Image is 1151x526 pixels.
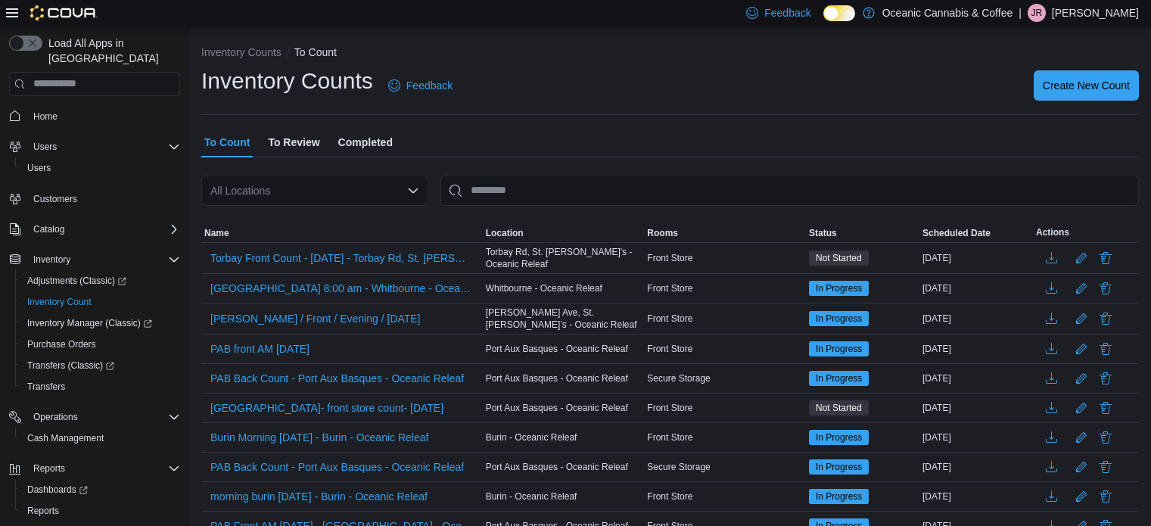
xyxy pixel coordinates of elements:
span: In Progress [816,372,862,385]
span: Create New Count [1043,78,1130,93]
div: Jeremy Rumbolt [1028,4,1046,22]
button: Edit count details [1072,397,1090,419]
span: [GEOGRAPHIC_DATA]- front store count- [DATE] [210,400,443,416]
span: JR [1031,4,1043,22]
span: Inventory [33,254,70,266]
span: Users [21,159,180,177]
div: [DATE] [919,369,1033,387]
button: Operations [27,408,84,426]
span: Burin - Oceanic Releaf [486,490,577,503]
span: Home [27,107,180,126]
button: To Count [294,46,337,58]
div: Secure Storage [644,369,806,387]
span: Dashboards [21,481,180,499]
span: To Review [268,127,319,157]
button: Reports [15,500,186,521]
div: Secure Storage [644,458,806,476]
a: Dashboards [21,481,94,499]
div: Front Store [644,310,806,328]
span: Users [33,141,57,153]
button: Delete [1097,399,1115,417]
button: Users [3,136,186,157]
button: Edit count details [1072,307,1090,330]
span: Load All Apps in [GEOGRAPHIC_DATA] [42,36,180,66]
div: [DATE] [919,399,1033,417]
a: Cash Management [21,429,110,447]
span: In Progress [809,430,869,445]
span: Home [33,110,58,123]
span: Catalog [27,220,180,238]
span: Port Aux Basques - Oceanic Releaf [486,343,628,355]
button: Operations [3,406,186,428]
span: Cash Management [27,432,104,444]
span: In Progress [809,311,869,326]
span: Rooms [647,227,678,239]
span: In Progress [809,459,869,475]
div: [DATE] [919,310,1033,328]
a: Inventory Manager (Classic) [15,313,186,334]
span: Adjustments (Classic) [27,275,126,287]
button: Rooms [644,224,806,242]
a: Users [21,159,57,177]
button: Purchase Orders [15,334,186,355]
div: Front Store [644,279,806,297]
a: Dashboards [15,479,186,500]
button: Delete [1097,458,1115,476]
span: Transfers (Classic) [27,359,114,372]
span: Dashboards [27,484,88,496]
span: Cash Management [21,429,180,447]
a: Inventory Count [21,293,98,311]
a: Inventory Manager (Classic) [21,314,158,332]
button: Inventory [3,249,186,270]
button: Location [483,224,645,242]
span: Not Started [816,251,862,265]
span: [PERSON_NAME] Ave, St. [PERSON_NAME]’s - Oceanic Releaf [486,307,642,331]
button: Edit count details [1072,338,1090,360]
a: Reports [21,502,65,520]
span: In Progress [809,281,869,296]
button: Delete [1097,428,1115,447]
a: Home [27,107,64,126]
button: Catalog [27,220,70,238]
span: Purchase Orders [27,338,96,350]
button: Delete [1097,310,1115,328]
button: Burin Morning [DATE] - Burin - Oceanic Releaf [204,426,434,449]
span: morning burin [DATE] - Burin - Oceanic Releaf [210,489,428,504]
span: Feedback [764,5,810,20]
button: Home [3,105,186,127]
button: Cash Management [15,428,186,449]
button: Inventory [27,251,76,269]
span: Location [486,227,524,239]
button: PAB Back Count - Port Aux Basques - Oceanic Releaf [204,456,470,478]
span: Transfers [27,381,65,393]
span: Customers [33,193,77,205]
span: In Progress [809,371,869,386]
div: Front Store [644,340,806,358]
button: Delete [1097,369,1115,387]
button: PAB Back Count - Port Aux Basques - Oceanic Releaf [204,367,470,390]
span: Not Started [809,400,869,416]
span: Reports [33,462,65,475]
span: Dark Mode [823,21,824,22]
span: Customers [27,189,180,208]
span: Port Aux Basques - Oceanic Releaf [486,461,628,473]
span: In Progress [816,460,862,474]
span: Operations [33,411,78,423]
span: In Progress [816,312,862,325]
button: Delete [1097,487,1115,506]
span: Transfers [21,378,180,396]
span: In Progress [816,282,862,295]
span: PAB Back Count - Port Aux Basques - Oceanic Releaf [210,459,464,475]
button: Torbay Front Count - [DATE] - Torbay Rd, St. [PERSON_NAME]'s - Oceanic Releaf [204,247,480,269]
span: Catalog [33,223,64,235]
button: Delete [1097,249,1115,267]
a: Purchase Orders [21,335,102,353]
span: Reports [21,502,180,520]
div: Front Store [644,487,806,506]
button: [GEOGRAPHIC_DATA] 8:00 am - Whitbourne - Oceanic Releaf [204,277,480,300]
button: Status [806,224,919,242]
span: In Progress [816,431,862,444]
button: Reports [3,458,186,479]
a: Transfers (Classic) [21,356,120,375]
h1: Inventory Counts [201,66,373,96]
